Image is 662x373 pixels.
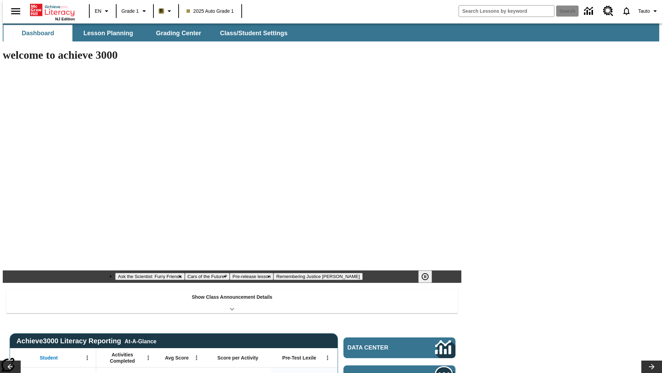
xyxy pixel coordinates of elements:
[100,352,145,364] span: Activities Completed
[322,353,333,363] button: Open Menu
[156,5,176,17] button: Boost Class color is light brown. Change class color
[160,7,163,15] span: B
[580,2,599,21] a: Data Center
[635,5,662,17] button: Profile/Settings
[92,5,114,17] button: Language: EN, Select a language
[40,355,58,361] span: Student
[121,8,139,15] span: Grade 1
[30,3,75,17] a: Home
[282,355,317,361] span: Pre-Test Lexile
[599,2,618,20] a: Resource Center, Will open in new tab
[185,273,230,280] button: Slide 2 Cars of the Future?
[124,337,156,345] div: At-A-Glance
[641,361,662,373] button: Lesson carousel, Next
[17,337,157,345] span: Achieve3000 Literacy Reporting
[3,25,72,41] button: Dashboard
[273,273,362,280] button: Slide 4 Remembering Justice O'Connor
[143,353,153,363] button: Open Menu
[218,355,259,361] span: Score per Activity
[638,8,650,15] span: Tauto
[115,273,184,280] button: Slide 1 Ask the Scientist: Furry Friends
[30,2,75,21] div: Home
[3,23,659,41] div: SubNavbar
[144,25,213,41] button: Grading Center
[95,8,101,15] span: EN
[230,273,273,280] button: Slide 3 Pre-release lesson
[55,17,75,21] span: NJ Edition
[192,294,272,301] p: Show Class Announcement Details
[343,337,455,358] a: Data Center
[82,353,92,363] button: Open Menu
[418,270,439,283] div: Pause
[348,344,412,351] span: Data Center
[3,49,461,61] h1: welcome to achieve 3000
[187,8,234,15] span: 2025 Auto Grade 1
[618,2,635,20] a: Notifications
[214,25,293,41] button: Class/Student Settings
[6,1,26,21] button: Open side menu
[74,25,143,41] button: Lesson Planning
[119,5,151,17] button: Grade: Grade 1, Select a grade
[459,6,554,17] input: search field
[3,25,294,41] div: SubNavbar
[165,355,189,361] span: Avg Score
[6,289,458,313] div: Show Class Announcement Details
[418,270,432,283] button: Pause
[191,353,202,363] button: Open Menu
